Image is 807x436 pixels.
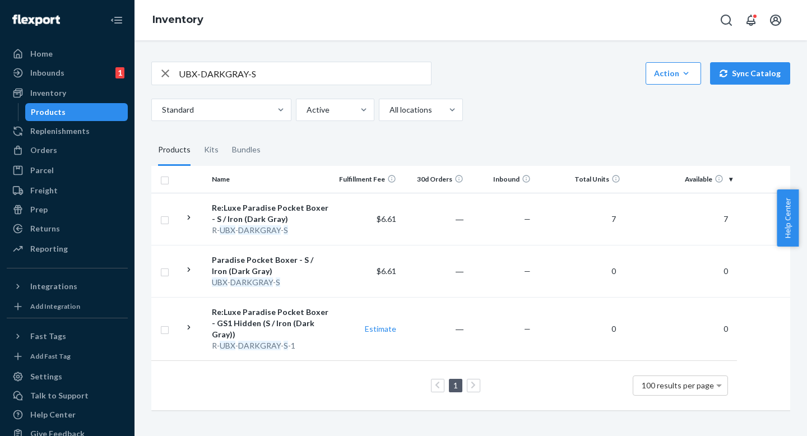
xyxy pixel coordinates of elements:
[740,9,762,31] button: Open notifications
[524,324,531,333] span: —
[777,189,799,247] button: Help Center
[468,166,535,193] th: Inbound
[365,324,396,333] a: Estimate
[7,141,128,159] a: Orders
[284,341,288,350] em: S
[212,277,329,288] div: - -
[220,341,235,350] em: UBX
[143,4,212,36] ol: breadcrumbs
[220,225,235,235] em: UBX
[7,327,128,345] button: Fast Tags
[230,277,273,287] em: DARKGRAY
[25,103,128,121] a: Products
[30,185,58,196] div: Freight
[710,62,790,85] button: Sync Catalog
[607,266,620,276] span: 0
[7,64,128,82] a: Inbounds1
[238,225,281,235] em: DARKGRAY
[715,9,738,31] button: Open Search Box
[30,409,76,420] div: Help Center
[30,87,66,99] div: Inventory
[719,324,732,333] span: 0
[30,126,90,137] div: Replenishments
[535,166,625,193] th: Total Units
[333,166,401,193] th: Fulfillment Fee
[31,106,66,118] div: Products
[232,134,261,166] div: Bundles
[179,62,431,85] input: Search inventory by name or sku
[284,225,288,235] em: S
[238,341,281,350] em: DARKGRAY
[646,62,701,85] button: Action
[30,204,48,215] div: Prep
[377,214,396,224] span: $6.61
[30,302,80,311] div: Add Integration
[524,266,531,276] span: —
[30,223,60,234] div: Returns
[158,134,191,166] div: Products
[30,67,64,78] div: Inbounds
[30,48,53,59] div: Home
[305,104,307,115] input: Active
[451,381,460,390] a: Page 1 is your current page
[7,122,128,140] a: Replenishments
[212,202,329,225] div: Re:Luxe Paradise Pocket Boxer - S / Iron (Dark Gray)
[7,350,128,363] a: Add Fast Tag
[7,161,128,179] a: Parcel
[276,277,280,287] em: S
[7,277,128,295] button: Integrations
[7,240,128,258] a: Reporting
[30,145,57,156] div: Orders
[212,340,329,351] div: R- - - -1
[30,165,54,176] div: Parcel
[625,166,737,193] th: Available
[30,351,71,361] div: Add Fast Tag
[30,371,62,382] div: Settings
[401,193,468,245] td: ―
[719,266,732,276] span: 0
[388,104,389,115] input: All locations
[7,45,128,63] a: Home
[152,13,203,26] a: Inventory
[30,390,89,401] div: Talk to Support
[30,331,66,342] div: Fast Tags
[524,214,531,224] span: —
[7,368,128,386] a: Settings
[719,214,732,224] span: 7
[204,134,219,166] div: Kits
[207,166,333,193] th: Name
[7,201,128,219] a: Prep
[607,324,620,333] span: 0
[7,182,128,200] a: Freight
[115,67,124,78] div: 1
[212,225,329,236] div: R- - -
[401,166,468,193] th: 30d Orders
[7,84,128,102] a: Inventory
[654,68,693,79] div: Action
[7,220,128,238] a: Returns
[377,266,396,276] span: $6.61
[212,307,329,340] div: Re:Luxe Paradise Pocket Boxer - GS1 Hidden (S / Iron (Dark Gray))
[30,243,68,254] div: Reporting
[401,245,468,297] td: ―
[161,104,162,115] input: Standard
[105,9,128,31] button: Close Navigation
[212,254,329,277] div: Paradise Pocket Boxer - S / Iron (Dark Gray)
[7,300,128,313] a: Add Integration
[764,9,787,31] button: Open account menu
[607,214,620,224] span: 7
[642,381,714,390] span: 100 results per page
[30,281,77,292] div: Integrations
[7,387,128,405] a: Talk to Support
[7,406,128,424] a: Help Center
[401,297,468,360] td: ―
[12,15,60,26] img: Flexport logo
[212,277,228,287] em: UBX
